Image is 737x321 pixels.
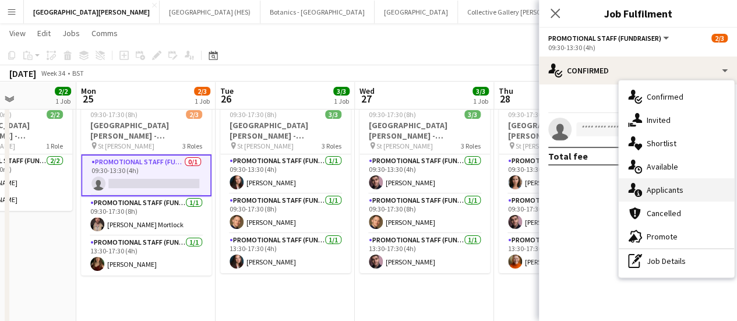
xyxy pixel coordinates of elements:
[58,26,84,41] a: Jobs
[237,142,294,150] span: St [PERSON_NAME]
[55,97,70,105] div: 1 Job
[458,1,580,23] button: Collective Gallery [PERSON_NAME]
[359,103,490,273] app-job-card: 09:30-17:30 (8h)3/3[GEOGRAPHIC_DATA][PERSON_NAME] - Fundraising St [PERSON_NAME]3 RolesPromotiona...
[619,108,734,132] div: Invited
[619,155,734,178] div: Available
[464,110,481,119] span: 3/3
[46,142,63,150] span: 1 Role
[619,202,734,225] div: Cancelled
[55,87,71,96] span: 2/2
[230,110,277,119] span: 09:30-17:30 (8h)
[220,86,234,96] span: Tue
[548,34,661,43] span: Promotional Staff (Fundraiser)
[333,87,350,96] span: 3/3
[711,34,728,43] span: 2/3
[334,97,349,105] div: 1 Job
[90,110,137,119] span: 09:30-17:30 (8h)
[539,6,737,21] h3: Job Fulfilment
[182,142,202,150] span: 3 Roles
[220,194,351,234] app-card-role: Promotional Staff (Fundraiser)1/109:30-17:30 (8h)[PERSON_NAME]
[91,28,118,38] span: Comms
[472,87,489,96] span: 3/3
[87,26,122,41] a: Comms
[81,236,211,276] app-card-role: Promotional Staff (Fundraiser)1/113:30-17:30 (4h)[PERSON_NAME]
[33,26,55,41] a: Edit
[499,154,629,194] app-card-role: Promotional Staff (Fundraiser)1/109:30-13:30 (4h)[PERSON_NAME]
[369,110,416,119] span: 09:30-17:30 (8h)
[160,1,260,23] button: [GEOGRAPHIC_DATA] (HES)
[325,110,341,119] span: 3/3
[548,43,728,52] div: 09:30-13:30 (4h)
[359,194,490,234] app-card-role: Promotional Staff (Fundraiser)1/109:30-17:30 (8h)[PERSON_NAME]
[37,28,51,38] span: Edit
[260,1,375,23] button: Botanics - [GEOGRAPHIC_DATA]
[98,142,154,150] span: St [PERSON_NAME]
[619,249,734,273] div: Job Details
[461,142,481,150] span: 3 Roles
[359,234,490,273] app-card-role: Promotional Staff (Fundraiser)1/113:30-17:30 (4h)[PERSON_NAME]
[376,142,433,150] span: St [PERSON_NAME]
[81,154,211,196] app-card-role: Promotional Staff (Fundraiser)0/109:30-13:30 (4h)
[5,26,30,41] a: View
[499,120,629,141] h3: [GEOGRAPHIC_DATA][PERSON_NAME] - Fundraising
[548,34,671,43] button: Promotional Staff (Fundraiser)
[194,87,210,96] span: 2/3
[499,234,629,273] app-card-role: Promotional Staff (Fundraiser)1/113:30-17:30 (4h)[PERSON_NAME]
[9,28,26,38] span: View
[62,28,80,38] span: Jobs
[358,92,375,105] span: 27
[508,110,555,119] span: 09:30-17:30 (8h)
[499,194,629,234] app-card-role: Promotional Staff (Fundraiser)1/109:30-17:30 (8h)[PERSON_NAME]
[72,69,84,77] div: BST
[359,120,490,141] h3: [GEOGRAPHIC_DATA][PERSON_NAME] - Fundraising
[497,92,513,105] span: 28
[516,142,572,150] span: St [PERSON_NAME]
[81,103,211,276] app-job-card: 09:30-17:30 (8h)2/3[GEOGRAPHIC_DATA][PERSON_NAME] - Fundraising St [PERSON_NAME]3 RolesPromotiona...
[473,97,488,105] div: 1 Job
[195,97,210,105] div: 1 Job
[220,103,351,273] app-job-card: 09:30-17:30 (8h)3/3[GEOGRAPHIC_DATA][PERSON_NAME] - Fundraising St [PERSON_NAME]3 RolesPromotiona...
[9,68,36,79] div: [DATE]
[81,196,211,236] app-card-role: Promotional Staff (Fundraiser)1/109:30-17:30 (8h)[PERSON_NAME] Mortlock
[218,92,234,105] span: 26
[24,1,160,23] button: [GEOGRAPHIC_DATA][PERSON_NAME]
[539,57,737,84] div: Confirmed
[38,69,68,77] span: Week 34
[322,142,341,150] span: 3 Roles
[619,225,734,248] div: Promote
[186,110,202,119] span: 2/3
[220,120,351,141] h3: [GEOGRAPHIC_DATA][PERSON_NAME] - Fundraising
[79,92,96,105] span: 25
[220,154,351,194] app-card-role: Promotional Staff (Fundraiser)1/109:30-13:30 (4h)[PERSON_NAME]
[375,1,458,23] button: [GEOGRAPHIC_DATA]
[81,120,211,141] h3: [GEOGRAPHIC_DATA][PERSON_NAME] - Fundraising
[359,86,375,96] span: Wed
[619,85,734,108] div: Confirmed
[81,86,96,96] span: Mon
[499,86,513,96] span: Thu
[619,178,734,202] div: Applicants
[619,132,734,155] div: Shortlist
[499,103,629,273] app-job-card: 09:30-17:30 (8h)3/3[GEOGRAPHIC_DATA][PERSON_NAME] - Fundraising St [PERSON_NAME]3 RolesPromotiona...
[548,150,588,162] div: Total fee
[220,234,351,273] app-card-role: Promotional Staff (Fundraiser)1/113:30-17:30 (4h)[PERSON_NAME]
[359,154,490,194] app-card-role: Promotional Staff (Fundraiser)1/109:30-13:30 (4h)[PERSON_NAME]
[47,110,63,119] span: 2/2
